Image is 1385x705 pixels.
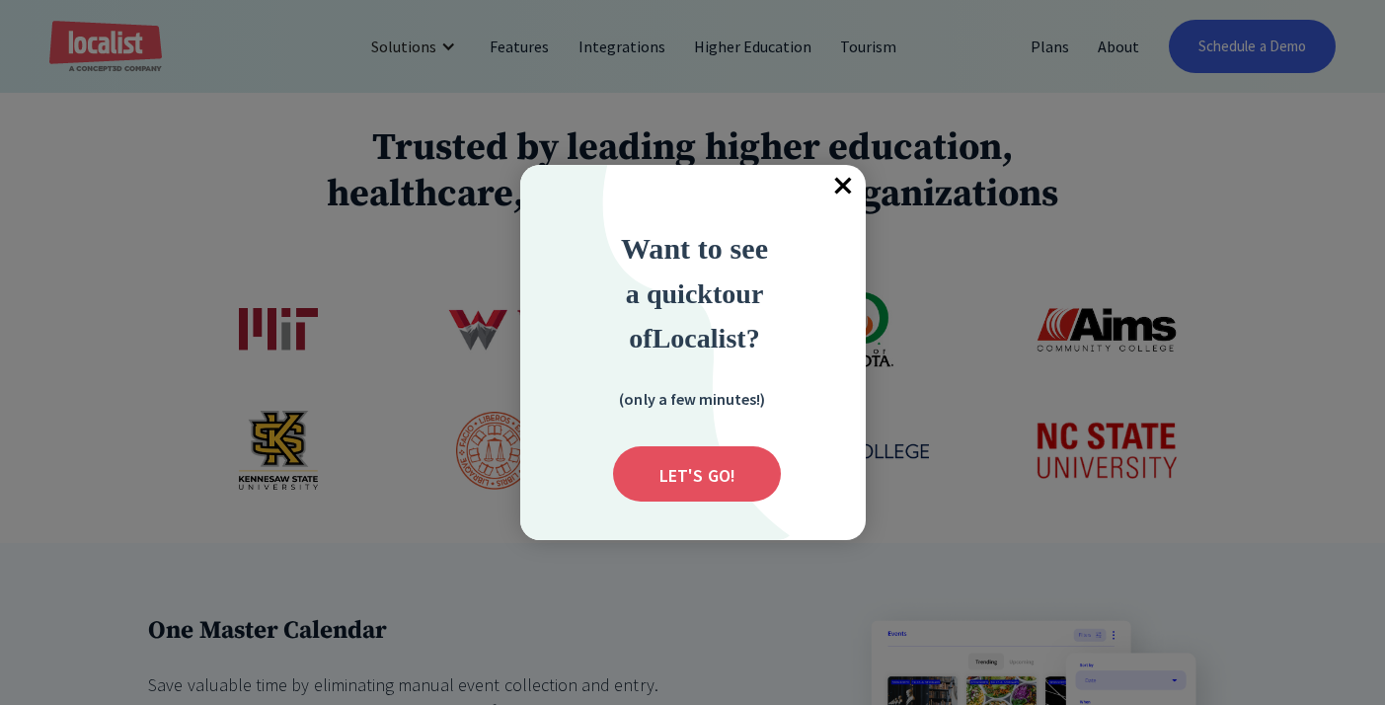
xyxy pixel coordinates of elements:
[713,278,735,309] strong: to
[822,165,866,208] span: ×
[626,278,713,309] span: a quick
[567,226,823,359] div: Want to see a quick tour of Localist?
[593,386,791,411] div: (only a few minutes!)
[653,323,760,353] strong: Localist?
[822,165,866,208] div: Close popup
[613,446,781,502] div: Submit
[619,389,765,409] strong: (only a few minutes!)
[621,232,768,265] strong: Want to see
